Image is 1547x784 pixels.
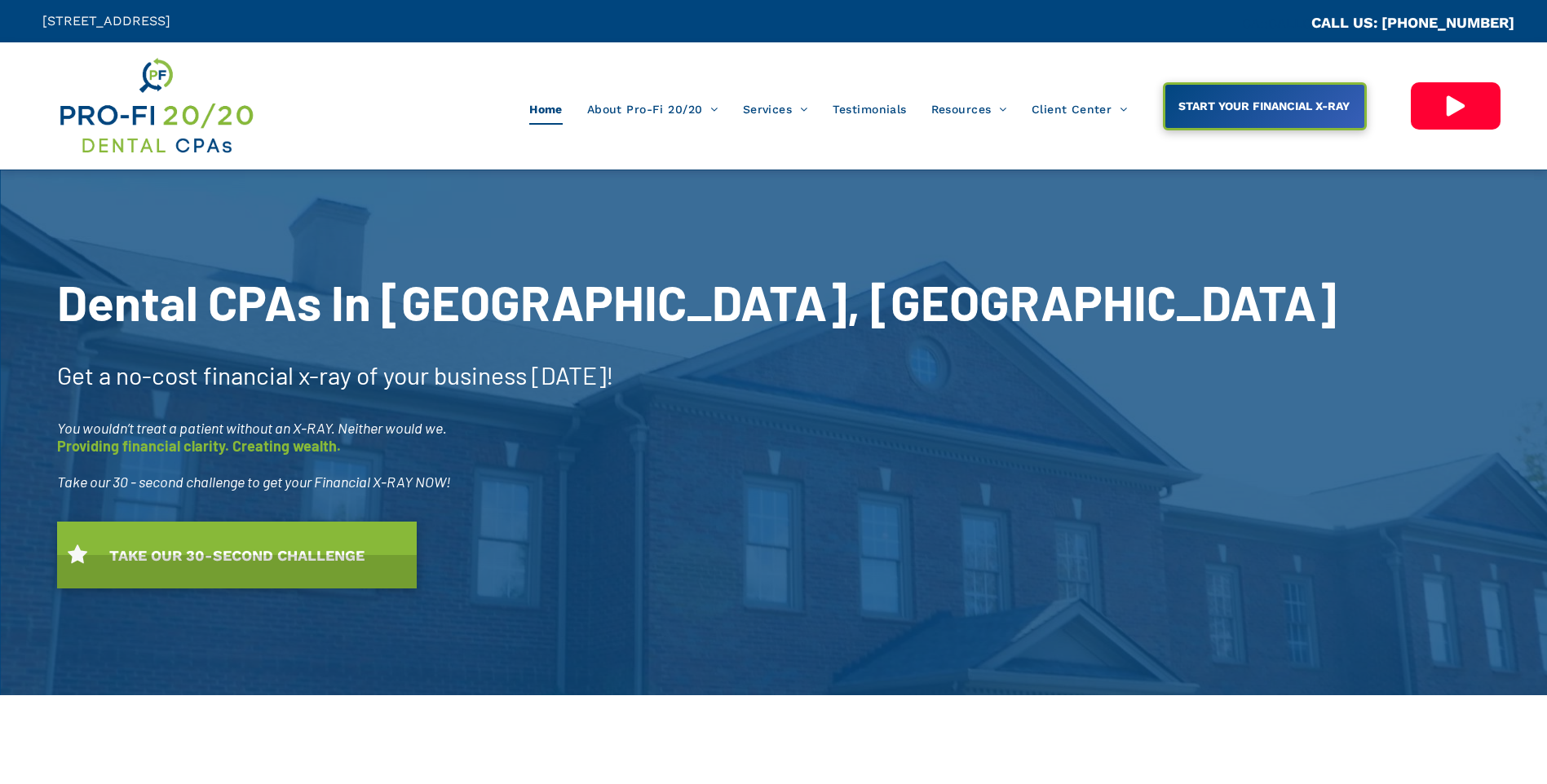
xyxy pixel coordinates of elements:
[356,360,614,390] span: of your business [DATE]!
[57,272,1337,331] span: Dental CPAs In [GEOGRAPHIC_DATA], [GEOGRAPHIC_DATA]
[517,94,575,125] a: Home
[1242,15,1311,31] span: CA::CALLC
[1019,94,1140,125] a: Client Center
[1173,91,1355,121] span: START YOUR FINANCIAL X-RAY
[57,473,451,491] span: Take our 30 - second challenge to get your Financial X-RAY NOW!
[57,437,341,455] span: Providing financial clarity. Creating wealth.
[57,522,417,588] a: TAKE OUR 30-SECOND CHALLENGE
[104,539,370,572] span: TAKE OUR 30-SECOND CHALLENGE
[1163,82,1367,130] a: START YOUR FINANCIAL X-RAY
[42,13,170,29] span: [STREET_ADDRESS]
[57,360,111,390] span: Get a
[731,94,820,125] a: Services
[116,360,351,390] span: no-cost financial x-ray
[1311,14,1514,31] a: CALL US: [PHONE_NUMBER]
[820,94,919,125] a: Testimonials
[57,419,447,437] span: You wouldn’t treat a patient without an X-RAY. Neither would we.
[57,55,254,157] img: Get Dental CPA Consulting, Bookkeeping, & Bank Loans
[575,94,731,125] a: About Pro-Fi 20/20
[919,94,1019,125] a: Resources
